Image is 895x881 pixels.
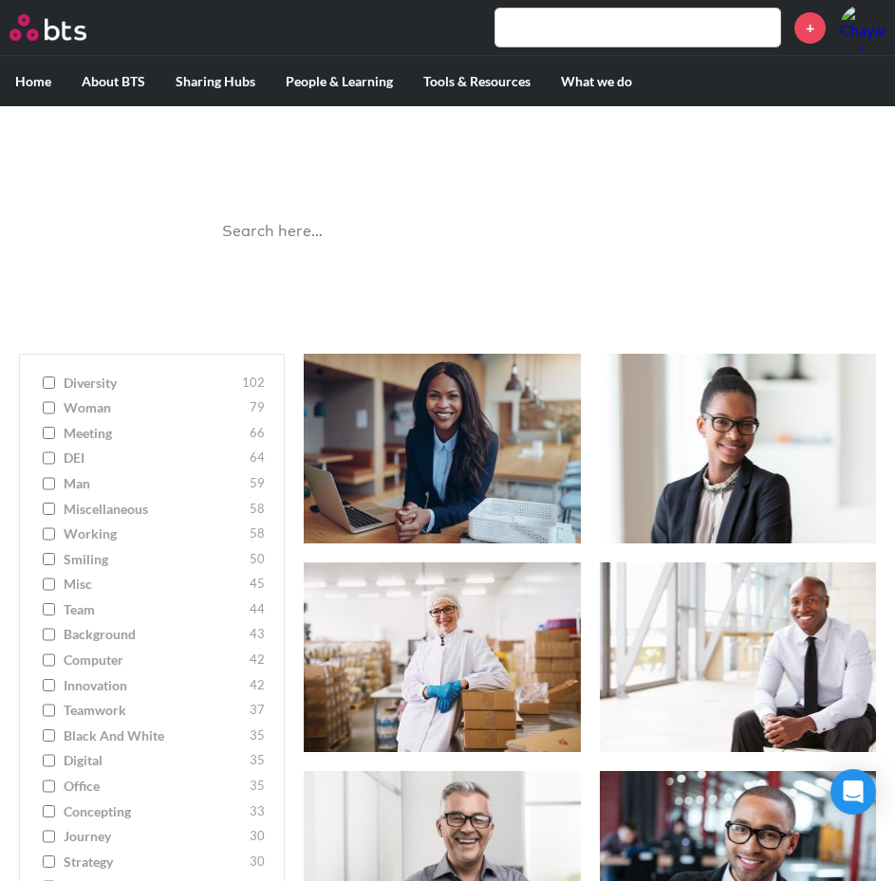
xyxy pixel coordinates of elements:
[64,651,245,670] span: computer
[43,503,55,516] input: miscellaneous 58
[66,57,160,106] label: About BTS
[211,207,685,257] input: Search here…
[43,830,55,843] input: journey 30
[250,701,265,720] span: 37
[192,125,704,168] h1: Image Gallery
[43,401,55,414] input: woman 79
[64,524,245,543] span: working
[43,780,55,793] input: office 35
[43,754,55,767] input: digital 35
[64,701,245,720] span: teamwork
[830,769,876,815] div: Open Intercom Messenger
[64,449,245,468] span: DEI
[840,5,886,50] img: Chayanun Techaworawitayakoon
[250,500,265,519] span: 58
[64,676,245,695] span: innovation
[242,374,265,393] span: 102
[546,57,647,106] label: What we do
[43,704,55,717] input: teamwork 37
[250,651,265,670] span: 42
[250,550,265,569] span: 50
[64,500,245,519] span: miscellaneous
[840,5,886,50] a: Profile
[43,855,55,869] input: strategy 30
[337,277,558,295] a: Ask a Question/Provide Feedback
[64,726,245,745] span: Black and White
[250,575,265,594] span: 45
[9,14,86,41] img: BTS Logo
[43,376,55,390] input: diversity 102
[408,57,546,106] label: Tools & Resources
[250,751,265,770] span: 35
[160,57,270,106] label: Sharing Hubs
[250,474,265,493] span: 59
[43,477,55,490] input: man 59
[43,451,55,465] input: DEI 64
[794,12,826,44] a: +
[64,374,237,393] span: diversity
[64,751,245,770] span: digital
[250,625,265,644] span: 43
[250,600,265,619] span: 44
[43,679,55,692] input: innovation 42
[64,424,245,443] span: meeting
[64,827,245,846] span: journey
[43,603,55,616] input: team 44
[64,550,245,569] span: smiling
[270,57,408,106] label: People & Learning
[64,802,245,821] span: concepting
[250,777,265,796] span: 35
[43,553,55,566] input: smiling 50
[64,625,245,644] span: background
[250,676,265,695] span: 42
[250,802,265,821] span: 33
[43,729,55,743] input: Black and White 35
[250,827,265,846] span: 30
[64,853,245,872] span: strategy
[64,600,245,619] span: team
[9,14,121,41] a: Go home
[43,527,55,541] input: working 58
[250,398,265,417] span: 79
[64,575,245,594] span: misc
[43,427,55,440] input: meeting 66
[250,449,265,468] span: 64
[250,853,265,872] span: 30
[250,524,265,543] span: 58
[64,474,245,493] span: man
[250,424,265,443] span: 66
[43,653,55,667] input: computer 42
[43,578,55,591] input: misc 45
[64,777,245,796] span: office
[43,628,55,641] input: background 43
[43,805,55,818] input: concepting 33
[64,398,245,417] span: woman
[250,726,265,745] span: 35
[192,167,704,188] p: Best reusable photos in one place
